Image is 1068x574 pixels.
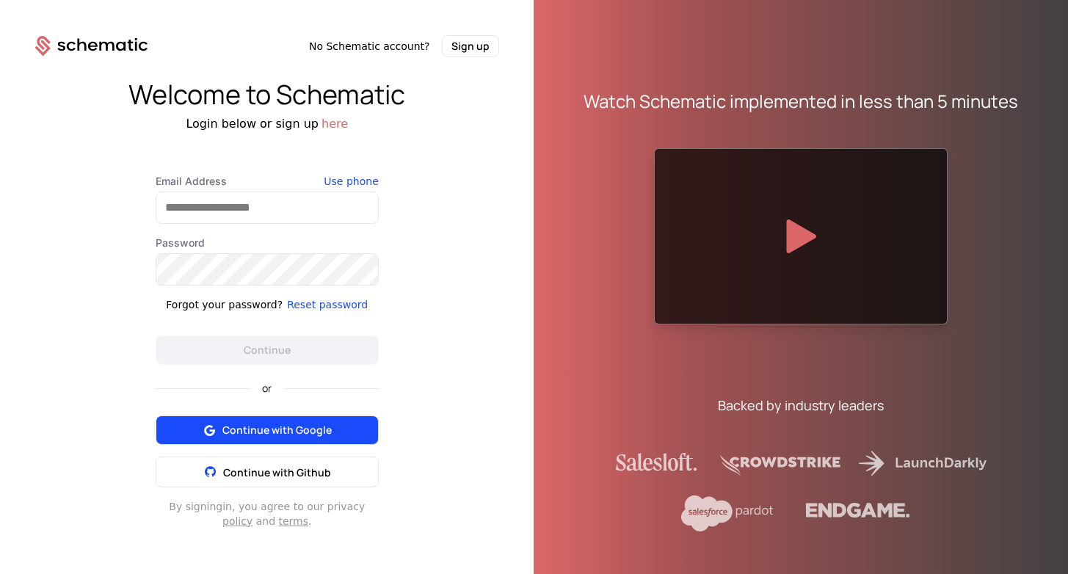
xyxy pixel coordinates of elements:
[156,457,379,487] button: Continue with Github
[222,515,253,527] a: policy
[156,415,379,445] button: Continue with Google
[278,515,308,527] a: terms
[166,297,283,312] div: Forgot your password?
[250,383,283,393] span: or
[287,297,368,312] button: Reset password
[156,335,379,365] button: Continue
[324,174,378,189] button: Use phone
[156,499,379,528] div: By signing in , you agree to our privacy and .
[156,174,379,189] label: Email Address
[584,90,1018,113] div: Watch Schematic implemented in less than 5 minutes
[222,423,332,437] span: Continue with Google
[322,115,348,133] button: here
[156,236,379,250] label: Password
[223,465,331,479] span: Continue with Github
[718,395,884,415] div: Backed by industry leaders
[442,35,499,57] button: Sign up
[309,39,430,54] span: No Schematic account?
